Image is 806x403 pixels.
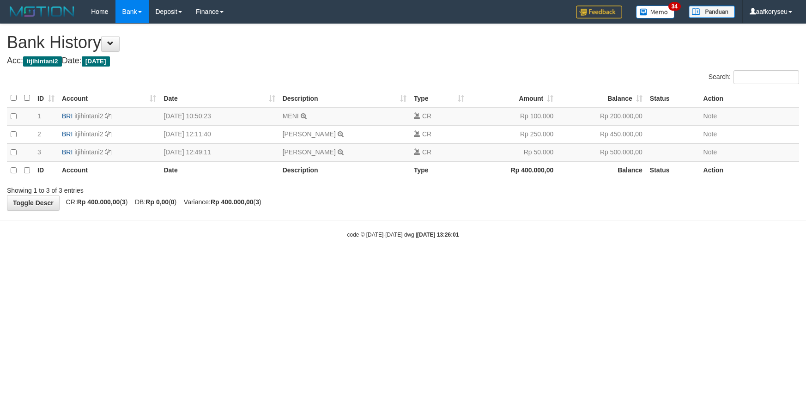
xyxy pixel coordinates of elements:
td: Rp 100.000 [468,107,558,126]
h1: Bank History [7,33,799,52]
a: Copy itjihintani2 to clipboard [105,148,111,156]
td: Rp 450.000,00 [557,125,646,143]
a: Note [703,130,717,138]
strong: Rp 400.000,00 [211,198,254,206]
td: Rp 250.000 [468,125,558,143]
img: Feedback.jpg [576,6,622,18]
th: Date [160,161,279,179]
th: Amount: activate to sort column ascending [468,89,558,107]
h4: Acc: Date: [7,56,799,66]
strong: Rp 0,00 [145,198,169,206]
a: MENI [283,112,299,120]
strong: Rp 400.000,00 [77,198,120,206]
th: Date: activate to sort column ascending [160,89,279,107]
small: code © [DATE]-[DATE] dwg | [347,232,459,238]
th: Status [646,161,700,179]
img: panduan.png [689,6,735,18]
a: Note [703,148,717,156]
th: Description [279,161,410,179]
a: Copy itjihintani2 to clipboard [105,130,111,138]
span: 3 [37,148,41,156]
th: Balance: activate to sort column ascending [557,89,646,107]
span: CR [422,112,431,120]
input: Search: [733,70,799,84]
th: Type: activate to sort column ascending [410,89,468,107]
span: CR [422,148,431,156]
span: 34 [668,2,681,11]
span: [DATE] [82,56,110,67]
th: Action [700,89,799,107]
span: CR: ( ) DB: ( ) Variance: ( ) [61,198,261,206]
th: Balance [557,161,646,179]
div: Showing 1 to 3 of 3 entries [7,182,329,195]
span: CR [422,130,431,138]
a: Toggle Descr [7,195,60,211]
a: itjihintani2 [74,112,103,120]
th: Status [646,89,700,107]
a: [PERSON_NAME] [283,148,336,156]
img: MOTION_logo.png [7,5,77,18]
td: [DATE] 12:49:11 [160,143,279,161]
a: itjihintani2 [74,148,103,156]
th: Action [700,161,799,179]
label: Search: [709,70,799,84]
td: Rp 500.000,00 [557,143,646,161]
strong: Rp 400.000,00 [511,166,554,174]
a: Copy itjihintani2 to clipboard [105,112,111,120]
a: Note [703,112,717,120]
th: Description: activate to sort column ascending [279,89,410,107]
td: [DATE] 12:11:40 [160,125,279,143]
strong: 0 [171,198,175,206]
a: itjihintani2 [74,130,103,138]
td: Rp 50.000 [468,143,558,161]
td: [DATE] 10:50:23 [160,107,279,126]
span: itjihintani2 [23,56,62,67]
span: BRI [62,130,73,138]
strong: [DATE] 13:26:01 [417,232,459,238]
img: Button%20Memo.svg [636,6,675,18]
th: Account: activate to sort column ascending [58,89,160,107]
span: BRI [62,112,73,120]
th: ID [34,161,58,179]
span: 1 [37,112,41,120]
span: BRI [62,148,73,156]
strong: 3 [122,198,126,206]
strong: 3 [255,198,259,206]
span: 2 [37,130,41,138]
td: Rp 200.000,00 [557,107,646,126]
th: Type [410,161,468,179]
th: Account [58,161,160,179]
th: ID: activate to sort column ascending [34,89,58,107]
a: [PERSON_NAME] [283,130,336,138]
